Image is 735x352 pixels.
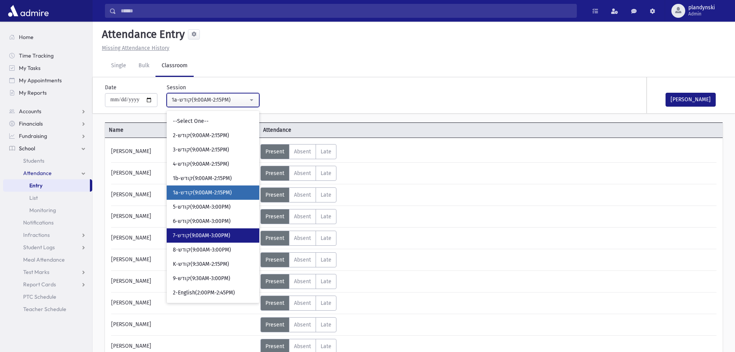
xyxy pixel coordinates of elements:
span: Accounts [19,108,41,115]
span: Absent [294,343,311,350]
label: Session [167,83,186,92]
a: School [3,142,92,155]
a: Single [105,55,132,77]
a: Notifications [3,216,92,229]
span: Present [265,257,284,263]
div: AttTypes [260,296,336,311]
span: 1a-קודש(9:00AM-2:15PM) [173,189,232,197]
span: Monitoring [29,207,56,214]
a: Classroom [155,55,194,77]
span: My Tasks [19,65,41,71]
span: 8-קודש(9:00AM-3:00PM) [173,246,231,254]
a: My Appointments [3,74,92,87]
span: Students [23,157,44,164]
div: AttTypes [260,317,336,332]
span: Name [105,126,259,134]
a: Teacher Schedule [3,303,92,315]
div: AttTypes [260,187,336,202]
label: Date [105,83,117,92]
span: 5-קודש(9:00AM-3:00PM) [173,203,231,211]
span: Absent [294,213,311,220]
a: Missing Attendance History [99,45,169,51]
a: Student Logs [3,241,92,253]
span: Late [321,343,331,350]
span: Late [321,321,331,328]
a: Infractions [3,229,92,241]
a: Test Marks [3,266,92,278]
span: School [19,145,35,152]
div: [PERSON_NAME] [107,231,260,246]
span: 2-קודש(9:00AM-2:15PM) [173,132,229,139]
div: [PERSON_NAME] [107,166,260,181]
span: --Select One-- [173,117,209,125]
span: Absent [294,148,311,155]
span: Present [265,213,284,220]
div: [PERSON_NAME] [107,274,260,289]
div: AttTypes [260,252,336,267]
div: AttTypes [260,274,336,289]
a: Financials [3,117,92,130]
span: 6-קודש(9:00AM-3:00PM) [173,218,231,225]
span: Late [321,257,331,263]
span: 9-קודש(9:30AM-3:00PM) [173,275,230,282]
div: 1a-קודש(9:00AM-2:15PM) [172,96,248,104]
span: Admin [688,11,715,17]
span: Late [321,300,331,306]
div: AttTypes [260,144,336,159]
div: [PERSON_NAME] [107,187,260,202]
span: Notifications [23,219,54,226]
span: K-קודש(9:30AM-2:15PM) [173,260,229,268]
a: Meal Attendance [3,253,92,266]
div: [PERSON_NAME] [107,317,260,332]
span: 4-קודש(9:00AM-2:15PM) [173,160,229,168]
span: List [29,194,38,201]
button: 1a-קודש(9:00AM-2:15PM) [167,93,259,107]
div: [PERSON_NAME] [107,296,260,311]
span: Absent [294,170,311,177]
a: PTC Schedule [3,291,92,303]
span: Report Cards [23,281,56,288]
span: Late [321,170,331,177]
span: Attendance [259,126,414,134]
span: Present [265,321,284,328]
span: Late [321,235,331,241]
span: Late [321,213,331,220]
span: Present [265,192,284,198]
span: Attendance [23,170,52,177]
div: [PERSON_NAME] [107,144,260,159]
span: Absent [294,257,311,263]
span: Present [265,300,284,306]
span: 7-קודש(9:00AM-3:00PM) [173,232,230,240]
span: 2-English(2:00PM-2:45PM) [173,289,235,297]
span: Absent [294,278,311,285]
span: Meal Attendance [23,256,65,263]
div: [PERSON_NAME] [107,209,260,224]
span: Late [321,278,331,285]
span: Present [265,170,284,177]
span: plandynski [688,5,715,11]
span: Present [265,235,284,241]
div: AttTypes [260,166,336,181]
span: Time Tracking [19,52,54,59]
a: Accounts [3,105,92,117]
span: My Appointments [19,77,62,84]
span: Entry [29,182,42,189]
button: [PERSON_NAME] [666,93,716,107]
span: Test Marks [23,269,49,275]
span: Home [19,34,34,41]
a: Students [3,155,92,167]
span: PTC Schedule [23,293,56,300]
span: Absent [294,321,311,328]
span: Financials [19,120,43,127]
a: Bulk [132,55,155,77]
a: My Tasks [3,62,92,74]
span: Absent [294,235,311,241]
u: Missing Attendance History [102,45,169,51]
a: Entry [3,179,90,192]
span: Absent [294,192,311,198]
a: Home [3,31,92,43]
span: Teacher Schedule [23,306,66,313]
span: Present [265,343,284,350]
span: Infractions [23,231,50,238]
a: Attendance [3,167,92,179]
